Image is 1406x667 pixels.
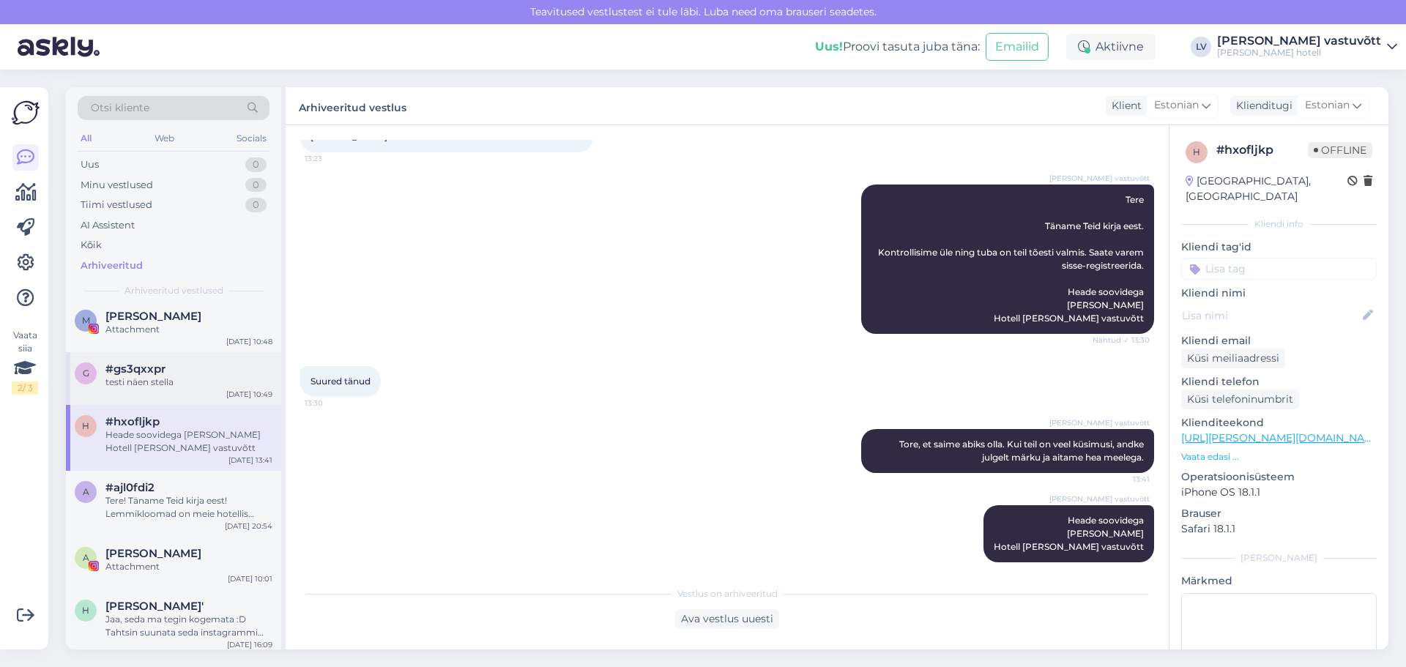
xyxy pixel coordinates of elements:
div: All [78,129,94,148]
p: Kliendi email [1181,333,1377,349]
p: Kliendi nimi [1181,286,1377,301]
a: [URL][PERSON_NAME][DOMAIN_NAME] [1181,431,1383,444]
span: Arhiveeritud vestlused [124,284,223,297]
div: [DATE] 13:41 [228,455,272,466]
p: Kliendi telefon [1181,374,1377,390]
div: [DATE] 10:48 [226,336,272,347]
div: Kliendi info [1181,217,1377,231]
div: Socials [234,129,269,148]
div: [DATE] 16:09 [227,639,272,650]
span: A [83,552,89,563]
div: Tiimi vestlused [81,198,152,212]
span: Vestlus on arhiveeritud [677,587,778,600]
span: #hxofljkp [105,415,160,428]
span: 13:41 [1095,474,1150,485]
p: Märkmed [1181,573,1377,589]
span: [PERSON_NAME] vastuvõtt [1049,173,1150,184]
p: Operatsioonisüsteem [1181,469,1377,485]
label: Arhiveeritud vestlus [299,96,406,116]
p: Vaata edasi ... [1181,450,1377,463]
span: 13:41 [1095,563,1150,574]
div: 0 [245,178,267,193]
p: Klienditeekond [1181,415,1377,431]
div: Attachment [105,323,272,336]
div: Klient [1106,98,1142,113]
div: [PERSON_NAME] [1181,551,1377,564]
img: Askly Logo [12,99,40,127]
p: Brauser [1181,506,1377,521]
span: [PERSON_NAME] vastuvõtt [1049,417,1150,428]
div: Arhiveeritud [81,258,143,273]
input: Lisa nimi [1182,308,1360,324]
span: a [83,486,89,497]
span: Merilyn Saulep [105,310,201,323]
div: [GEOGRAPHIC_DATA], [GEOGRAPHIC_DATA] [1186,174,1347,204]
span: Nähtud ✓ 13:30 [1093,335,1150,346]
span: Estonian [1305,97,1350,113]
div: Heade soovidega [PERSON_NAME] Hotell [PERSON_NAME] vastuvõtt [105,428,272,455]
p: Kliendi tag'id [1181,239,1377,255]
div: Uus [81,157,99,172]
div: [DATE] 10:01 [228,573,272,584]
p: Safari 18.1.1 [1181,521,1377,537]
div: LV [1191,37,1211,57]
div: Ava vestlus uuesti [675,609,779,629]
div: Küsi telefoninumbrit [1181,390,1299,409]
span: #gs3qxxpr [105,362,165,376]
div: # hxofljkp [1216,141,1308,159]
span: Hanna' [105,600,204,613]
div: AI Assistent [81,218,135,233]
span: H [82,605,89,616]
span: h [1193,146,1200,157]
span: 13:30 [305,398,360,409]
span: Anastassia Semjonova [105,547,201,560]
div: Jaa, seda ma tegin kogemata :D Tahtsin suunata seda instagrammi oma. Sorry [105,613,272,639]
a: [PERSON_NAME] vastuvõtt[PERSON_NAME] hotell [1217,35,1397,59]
span: Suured tänud [310,376,371,387]
span: Offline [1308,142,1372,158]
input: Lisa tag [1181,258,1377,280]
div: Web [152,129,177,148]
span: [PERSON_NAME] vastuvõtt [1049,493,1150,504]
span: Otsi kliente [91,100,149,116]
b: Uus! [815,40,843,53]
span: 13:23 [305,153,360,164]
div: Tere! Täname Teid kirja eest! Lemmikloomad on meie hotellis lubatud, [PERSON_NAME] aga mõningaste... [105,494,272,521]
div: Minu vestlused [81,178,153,193]
div: Attachment [105,560,272,573]
span: M [82,315,90,326]
div: [DATE] 10:49 [226,389,272,400]
span: Heade soovidega [PERSON_NAME] Hotell [PERSON_NAME] vastuvõtt [994,515,1144,552]
div: 0 [245,157,267,172]
div: [PERSON_NAME] vastuvõtt [1217,35,1381,47]
span: Estonian [1154,97,1199,113]
span: #ajl0fdi2 [105,481,155,494]
div: 2 / 3 [12,381,38,395]
span: g [83,368,89,379]
div: [PERSON_NAME] hotell [1217,47,1381,59]
div: Vaata siia [12,329,38,395]
div: Klienditugi [1230,98,1292,113]
div: Küsi meiliaadressi [1181,349,1285,368]
div: 0 [245,198,267,212]
div: Kõik [81,238,102,253]
p: iPhone OS 18.1.1 [1181,485,1377,500]
span: h [82,420,89,431]
button: Emailid [986,33,1049,61]
div: testi näen stella [105,376,272,389]
span: Tore, et saime abiks olla. Kui teil on veel küsimusi, andke julgelt märku ja aitame hea meelega. [899,439,1146,463]
div: Proovi tasuta juba täna: [815,38,980,56]
div: [DATE] 20:54 [225,521,272,532]
div: Aktiivne [1066,34,1156,60]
